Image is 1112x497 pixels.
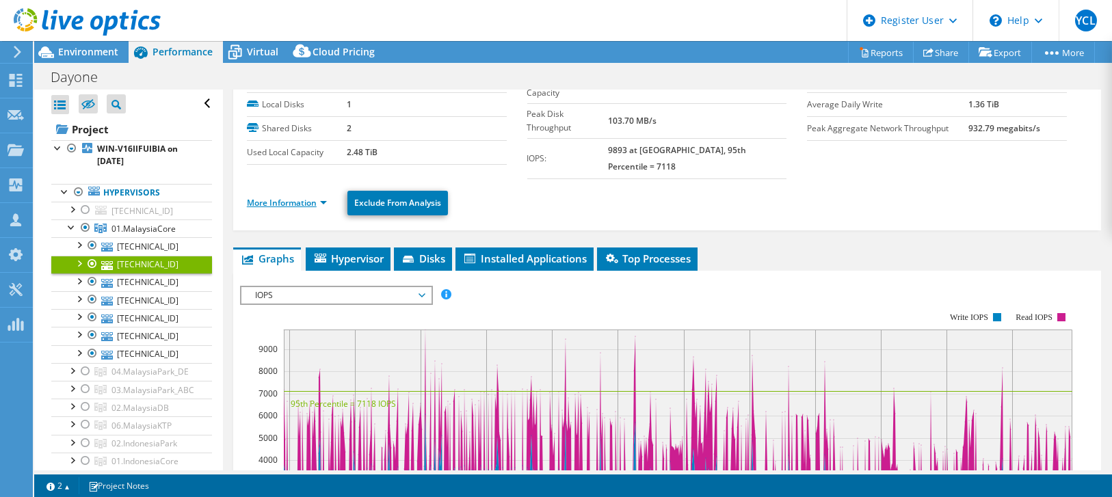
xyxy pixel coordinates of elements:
[608,80,644,92] b: 22.51 TiB
[247,45,278,58] span: Virtual
[79,477,159,494] a: Project Notes
[259,432,278,444] text: 5000
[807,122,968,135] label: Peak Aggregate Network Throughput
[51,202,212,219] a: [TECHNICAL_ID]
[51,363,212,381] a: 04.MalaysiaPark_DE
[51,416,212,434] a: 06.MalaysiaKTP
[51,327,212,345] a: [TECHNICAL_ID]
[97,143,178,167] b: WIN-V16IIFUIBIA on [DATE]
[313,252,384,265] span: Hypervisor
[247,122,347,135] label: Shared Disks
[58,45,118,58] span: Environment
[608,144,746,172] b: 9893 at [GEOGRAPHIC_DATA], 95th Percentile = 7118
[111,420,172,431] span: 06.MalaysiaKTP
[608,115,657,126] b: 103.70 MB/s
[527,107,609,135] label: Peak Disk Throughput
[247,197,327,209] a: More Information
[968,42,1032,63] a: Export
[248,287,424,304] span: IOPS
[990,14,1002,27] svg: \n
[37,477,79,494] a: 2
[259,365,278,377] text: 8000
[913,42,969,63] a: Share
[313,45,375,58] span: Cloud Pricing
[51,291,212,309] a: [TECHNICAL_ID]
[153,45,213,58] span: Performance
[51,184,212,202] a: Hypervisors
[51,453,212,470] a: 01.IndonesiaCore
[259,409,278,421] text: 6000
[527,152,609,165] label: IOPS:
[259,454,278,466] text: 4000
[347,98,352,110] b: 1
[51,399,212,416] a: 02.MalaysiaDB
[291,398,396,409] text: 95th Percentile = 7118 IOPS
[111,438,177,449] span: 02.IndonesiaPark
[51,381,212,399] a: 03.MalaysiaPark_ABC
[111,223,176,234] span: 01.MalaysiaCore
[968,122,1040,134] b: 932.79 megabits/s
[111,455,178,467] span: 01.IndonesiaCore
[51,237,212,255] a: [TECHNICAL_ID]
[401,252,445,265] span: Disks
[347,122,352,134] b: 2
[44,70,119,85] h1: Dayone
[111,384,194,396] span: 03.MalaysiaPark_ABC
[259,343,278,355] text: 9000
[51,435,212,453] a: 02.IndonesiaPark
[51,118,212,140] a: Project
[347,146,378,158] b: 2.48 TiB
[259,388,278,399] text: 7000
[111,205,173,217] span: [TECHNICAL_ID]
[51,140,212,170] a: WIN-V16IIFUIBIA on [DATE]
[1075,10,1097,31] span: YCL
[240,252,294,265] span: Graphs
[968,98,999,110] b: 1.36 TiB
[247,146,347,159] label: Used Local Capacity
[347,191,448,215] a: Exclude From Analysis
[848,42,914,63] a: Reports
[247,98,347,111] label: Local Disks
[111,402,169,414] span: 02.MalaysiaDB
[1031,42,1095,63] a: More
[950,312,988,322] text: Write IOPS
[51,345,212,363] a: [TECHNICAL_ID]
[462,252,587,265] span: Installed Applications
[51,219,212,237] a: 01.MalaysiaCore
[604,252,691,265] span: Top Processes
[111,366,189,377] span: 04.MalaysiaPark_DE
[1016,312,1053,322] text: Read IOPS
[51,273,212,291] a: [TECHNICAL_ID]
[807,98,968,111] label: Average Daily Write
[51,309,212,327] a: [TECHNICAL_ID]
[51,256,212,273] a: [TECHNICAL_ID]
